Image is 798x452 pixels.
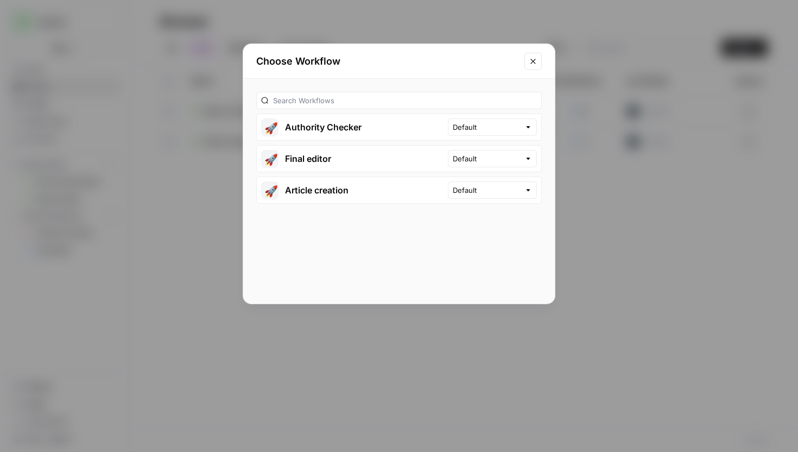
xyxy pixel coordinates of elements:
input: Default [453,122,520,133]
input: Default [453,153,520,164]
input: Search Workflows [273,95,537,106]
span: 🚀 [264,153,275,164]
button: 🚀Final editor [257,146,448,172]
span: 🚀 [264,185,275,196]
input: Default [453,185,520,196]
button: 🚀Authority Checker [257,114,448,140]
h2: Choose Workflow [256,54,518,69]
button: 🚀Article creation [257,177,448,203]
span: 🚀 [264,122,275,133]
button: Close modal [524,53,542,70]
